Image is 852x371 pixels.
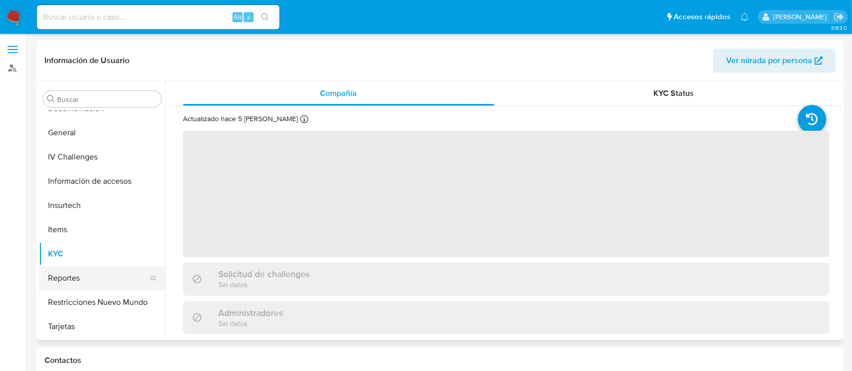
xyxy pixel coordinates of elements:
[183,301,829,334] div: AdministradoresSin datos
[47,95,55,103] button: Buscar
[740,13,749,21] a: Notificaciones
[218,319,283,328] p: Sin datos
[44,56,129,66] h1: Información de Usuario
[218,307,283,319] h3: Administradores
[39,218,165,242] button: Items
[183,114,298,124] p: Actualizado hace 5 [PERSON_NAME]
[37,11,279,24] input: Buscar usuario o caso...
[726,48,812,73] span: Ver mirada por persona
[773,12,830,22] p: federico.dibella@mercadolibre.com
[39,290,165,314] button: Restricciones Nuevo Mundo
[653,87,694,99] span: KYC Status
[39,169,165,193] button: Información de accesos
[233,12,242,22] span: Alt
[320,87,357,99] span: Compañía
[713,48,836,73] button: Ver mirada por persona
[39,266,157,290] button: Reportes
[39,193,165,218] button: Insurtech
[834,12,844,22] a: Salir
[39,145,165,169] button: IV Challenges
[218,280,310,289] p: Sin datos
[183,131,829,257] span: ‌
[44,355,836,365] h1: Contactos
[183,262,829,295] div: Solicitud de challengesSin datos
[255,10,275,24] button: search-icon
[39,242,165,266] button: KYC
[247,12,250,22] span: s
[57,95,157,104] input: Buscar
[39,314,165,339] button: Tarjetas
[674,12,730,22] span: Accesos rápidos
[39,121,165,145] button: General
[218,269,310,280] h3: Solicitud de challenges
